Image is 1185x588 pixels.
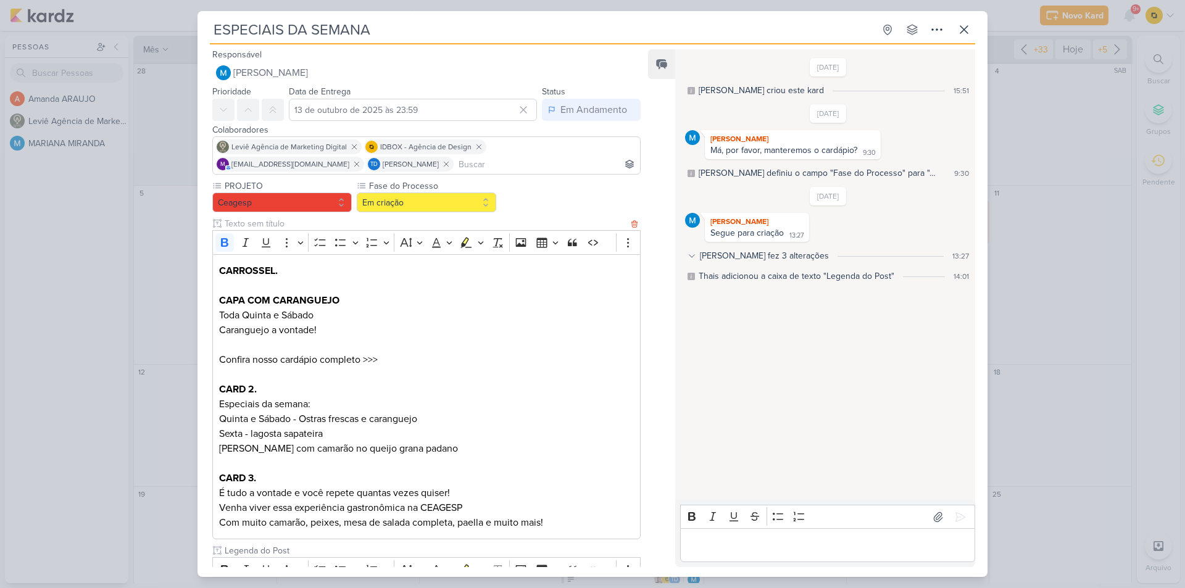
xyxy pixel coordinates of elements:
[289,86,351,97] label: Data de Entrega
[688,87,695,94] div: Este log é visível à todos no kard
[212,230,641,254] div: Editor toolbar
[219,500,634,515] p: Venha viver essa experiência gastronômica na CEAGESP
[954,168,969,179] div: 9:30
[231,141,347,152] span: Leviê Agência de Marketing Digital
[217,141,229,153] img: Leviê Agência de Marketing Digital
[219,383,257,395] strong: CARD 2.
[700,249,829,262] div: [PERSON_NAME] fez 3 alterações
[219,412,634,456] p: Quinta e Sábado - Ostras frescas e caranguejo Sexta - lagosta sapateira [PERSON_NAME] com camarão...
[219,471,634,500] p: É tudo a vontade e você repete quantas vezes quiser!
[212,49,262,60] label: Responsável
[210,19,874,41] input: Kard Sem Título
[368,180,496,193] label: Fase do Processo
[222,544,641,557] input: Texto sem título
[212,62,641,84] button: [PERSON_NAME]
[233,65,308,80] span: [PERSON_NAME]
[219,472,256,484] strong: CARD 3.
[707,133,878,145] div: [PERSON_NAME]
[289,99,537,121] input: Select a date
[699,84,824,97] div: MARIANA criou este kard
[542,86,565,97] label: Status
[370,162,378,168] p: Td
[222,217,628,230] input: Texto sem título
[954,85,969,96] div: 15:51
[954,271,969,282] div: 14:01
[219,515,634,530] p: Com muito camarão, peixes, mesa de salada completa, paella e muito mais!
[365,141,378,153] img: IDBOX - Agência de Design
[380,141,472,152] span: IDBOX - Agência de Design
[680,528,975,562] div: Editor editing area: main
[710,145,857,155] div: Má, por favor, manteremos o cardápio?
[688,170,695,177] div: Este log é visível à todos no kard
[383,159,439,170] span: [PERSON_NAME]
[542,99,641,121] button: Em Andamento
[368,158,380,170] div: Thais de carvalho
[688,273,695,280] div: Este log é visível à todos no kard
[219,352,634,367] p: Confira nosso cardápio completo >>>
[219,308,634,352] p: Toda Quinta e Sábado Caranguejo a vontade!
[212,193,352,212] button: Ceagesp
[357,193,496,212] button: Em criação
[231,159,349,170] span: [EMAIL_ADDRESS][DOMAIN_NAME]
[223,180,352,193] label: PROJETO
[220,162,225,168] p: m
[212,557,641,581] div: Editor toolbar
[212,86,251,97] label: Prioridade
[680,505,975,529] div: Editor toolbar
[219,265,278,277] strong: CARROSSEL.
[685,130,700,145] img: MARIANA MIRANDA
[699,167,937,180] div: MARIANA definiu o campo "Fase do Processo" para "Aguardando cliente"
[560,102,627,117] div: Em Andamento
[217,158,229,170] div: mlegnaioli@gmail.com
[699,270,894,283] div: Thais adicionou a caixa de texto "Legenda do Post"
[219,294,339,307] strong: CAPA COM CARANGUEJO
[863,148,876,158] div: 9:30
[216,65,231,80] img: MARIANA MIRANDA
[707,215,807,228] div: [PERSON_NAME]
[685,213,700,228] img: MARIANA MIRANDA
[789,231,804,241] div: 13:27
[952,251,969,262] div: 13:27
[219,382,634,412] p: Especiais da semana:
[212,123,641,136] div: Colaboradores
[710,228,784,238] div: Segue para criação
[212,254,641,540] div: Editor editing area: main
[456,157,638,172] input: Buscar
